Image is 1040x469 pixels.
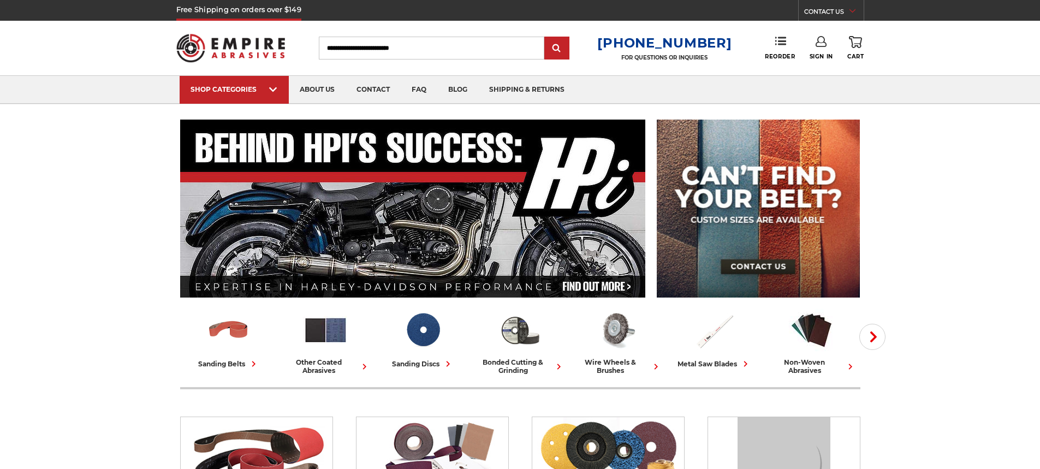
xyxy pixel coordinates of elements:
a: shipping & returns [478,76,575,104]
a: blog [437,76,478,104]
img: Sanding Belts [206,307,251,353]
a: faq [401,76,437,104]
button: Next [859,324,886,350]
div: metal saw blades [678,358,751,370]
span: Reorder [765,53,795,60]
span: Cart [847,53,864,60]
img: Wire Wheels & Brushes [595,307,640,353]
a: wire wheels & brushes [573,307,662,375]
p: FOR QUESTIONS OR INQUIRIES [597,54,732,61]
a: Reorder [765,36,795,60]
a: non-woven abrasives [768,307,856,375]
img: Banner for an interview featuring Horsepower Inc who makes Harley performance upgrades featured o... [180,120,646,298]
div: non-woven abrasives [768,358,856,375]
div: wire wheels & brushes [573,358,662,375]
div: bonded cutting & grinding [476,358,564,375]
a: sanding belts [185,307,273,370]
img: Non-woven Abrasives [789,307,834,353]
a: about us [289,76,346,104]
a: CONTACT US [804,5,864,21]
div: sanding belts [198,358,259,370]
img: Sanding Discs [400,307,445,353]
div: SHOP CATEGORIES [191,85,278,93]
div: other coated abrasives [282,358,370,375]
a: [PHONE_NUMBER] [597,35,732,51]
a: bonded cutting & grinding [476,307,564,375]
div: sanding discs [392,358,454,370]
a: Cart [847,36,864,60]
img: Bonded Cutting & Grinding [497,307,543,353]
a: sanding discs [379,307,467,370]
span: Sign In [810,53,833,60]
img: Metal Saw Blades [692,307,737,353]
a: metal saw blades [670,307,759,370]
img: Other Coated Abrasives [303,307,348,353]
a: other coated abrasives [282,307,370,375]
img: Empire Abrasives [176,27,286,69]
input: Submit [546,38,568,60]
a: contact [346,76,401,104]
img: promo banner for custom belts. [657,120,860,298]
